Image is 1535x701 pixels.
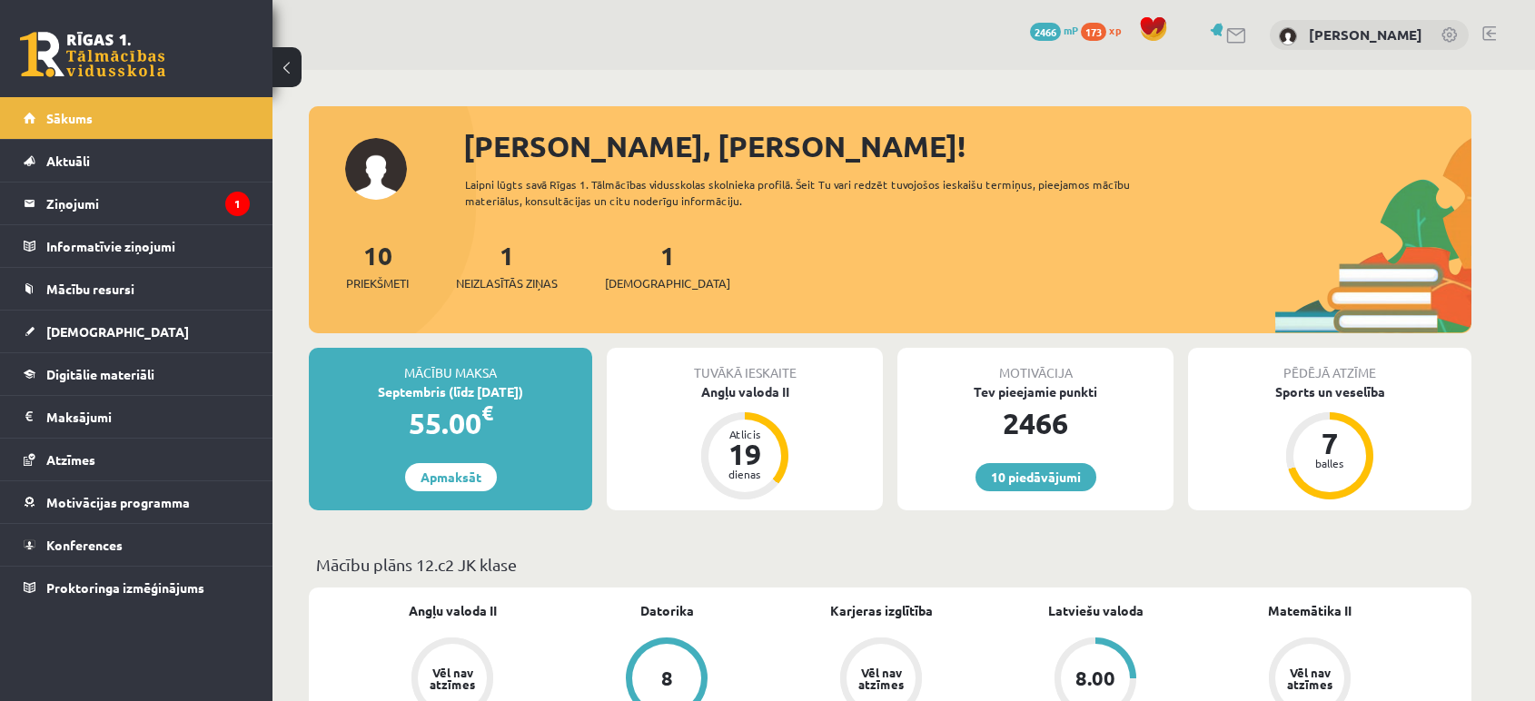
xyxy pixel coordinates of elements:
a: 10Priekšmeti [346,239,409,292]
div: [PERSON_NAME], [PERSON_NAME]! [463,124,1471,168]
legend: Ziņojumi [46,183,250,224]
a: Apmaksāt [405,463,497,491]
div: Laipni lūgts savā Rīgas 1. Tālmācības vidusskolas skolnieka profilā. Šeit Tu vari redzēt tuvojošo... [465,176,1163,209]
a: Sports un veselība 7 balles [1188,382,1471,502]
span: [DEMOGRAPHIC_DATA] [605,274,730,292]
legend: Informatīvie ziņojumi [46,225,250,267]
a: 2466 mP [1030,23,1078,37]
div: 19 [718,439,772,469]
div: Pēdējā atzīme [1188,348,1471,382]
div: Mācību maksa [309,348,592,382]
span: Neizlasītās ziņas [456,274,558,292]
div: 2466 [897,401,1174,445]
div: Angļu valoda II [607,382,883,401]
a: Aktuāli [24,140,250,182]
div: Sports un veselība [1188,382,1471,401]
p: Mācību plāns 12.c2 JK klase [316,552,1464,577]
span: Sākums [46,110,93,126]
a: Angļu valoda II [409,601,497,620]
a: Matemātika II [1268,601,1352,620]
a: Karjeras izglītība [830,601,933,620]
div: Vēl nav atzīmes [856,666,906,690]
a: Latviešu valoda [1048,601,1144,620]
a: Sākums [24,97,250,139]
div: dienas [718,469,772,479]
span: 2466 [1030,23,1061,41]
a: Mācību resursi [24,268,250,310]
span: € [481,400,493,426]
div: Tuvākā ieskaite [607,348,883,382]
a: Ziņojumi1 [24,183,250,224]
span: Proktoringa izmēģinājums [46,579,204,596]
span: Motivācijas programma [46,494,190,510]
a: Digitālie materiāli [24,353,250,395]
span: mP [1064,23,1078,37]
a: Motivācijas programma [24,481,250,523]
a: Atzīmes [24,439,250,480]
div: 55.00 [309,401,592,445]
div: Vēl nav atzīmes [427,666,478,690]
span: 173 [1081,23,1106,41]
div: balles [1302,458,1357,469]
span: Atzīmes [46,451,95,468]
a: Datorika [640,601,694,620]
div: Septembris (līdz [DATE]) [309,382,592,401]
a: [DEMOGRAPHIC_DATA] [24,311,250,352]
div: Atlicis [718,429,772,439]
a: 10 piedāvājumi [975,463,1096,491]
span: Mācību resursi [46,281,134,297]
a: Rīgas 1. Tālmācības vidusskola [20,32,165,77]
a: [PERSON_NAME] [1309,25,1422,44]
a: Konferences [24,524,250,566]
a: Maksājumi [24,396,250,438]
a: Angļu valoda II Atlicis 19 dienas [607,382,883,502]
div: 8.00 [1075,668,1115,688]
div: 8 [661,668,673,688]
div: Motivācija [897,348,1174,382]
div: Tev pieejamie punkti [897,382,1174,401]
span: xp [1109,23,1121,37]
a: 1[DEMOGRAPHIC_DATA] [605,239,730,292]
div: Vēl nav atzīmes [1284,666,1335,690]
span: Digitālie materiāli [46,366,154,382]
div: 7 [1302,429,1357,458]
a: 173 xp [1081,23,1130,37]
span: Konferences [46,537,123,553]
a: 1Neizlasītās ziņas [456,239,558,292]
legend: Maksājumi [46,396,250,438]
i: 1 [225,192,250,216]
a: Proktoringa izmēģinājums [24,567,250,608]
span: Priekšmeti [346,274,409,292]
a: Informatīvie ziņojumi [24,225,250,267]
span: Aktuāli [46,153,90,169]
span: [DEMOGRAPHIC_DATA] [46,323,189,340]
img: Jekaterina Zeļeņina [1279,27,1297,45]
